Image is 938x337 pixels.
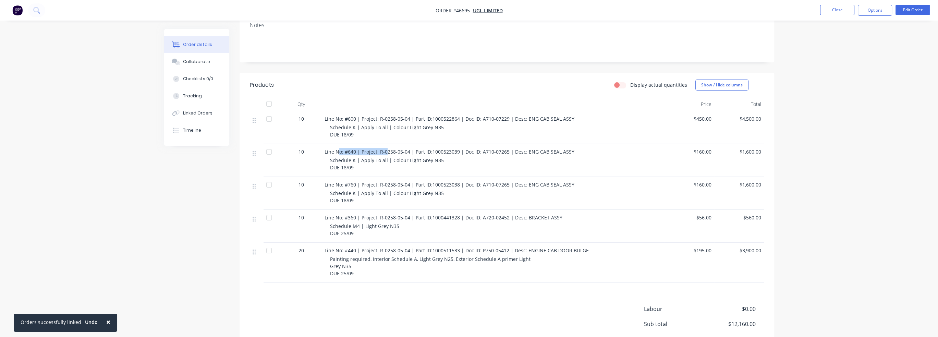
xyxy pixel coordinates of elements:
[299,181,304,188] span: 10
[325,247,589,254] span: Line No: #440 | Project: R-0258-05-04 | Part ID:1000511533 | Doc ID: P750-05412 | Desc: ENGINE CA...
[714,97,764,111] div: Total
[705,320,755,328] span: $12,160.00
[330,124,444,138] span: Schedule K | Apply To all | Colour Light Grey N35 DUE 18/09
[281,97,322,111] div: Qty
[164,105,229,122] button: Linked Orders
[250,81,274,89] div: Products
[250,22,764,28] div: Notes
[164,36,229,53] button: Order details
[183,76,213,82] div: Checklists 0/0
[717,148,761,155] span: $1,600.00
[183,59,210,65] div: Collaborate
[99,314,117,330] button: Close
[325,214,562,221] span: Line No: #360 | Project: R-0258-05-04 | Part ID:1000441328 | Doc ID: A720-02452 | Desc: BRACKET ASSY
[667,148,711,155] span: $160.00
[183,41,212,48] div: Order details
[183,127,201,133] div: Timeline
[717,115,761,122] span: $4,500.00
[183,93,202,99] div: Tracking
[106,317,110,327] span: ×
[330,256,531,277] span: Painting required, Interior Schedule A, Light Grey N25, Exterior Schedule A primer Light Grey N35...
[665,97,714,111] div: Price
[717,214,761,221] span: $560.00
[299,247,304,254] span: 20
[299,115,304,122] span: 10
[299,214,304,221] span: 10
[330,223,399,237] span: Schedule M4 | Light Grey N35 DUE 25/09
[164,70,229,87] button: Checklists 0/0
[667,181,711,188] span: $160.00
[330,190,444,204] span: Schedule K | Apply To all | Colour Light Grey N35 DUE 18/09
[644,305,705,313] span: Labour
[705,305,755,313] span: $0.00
[896,5,930,15] button: Edit Order
[644,320,705,328] span: Sub total
[330,157,444,171] span: Schedule K | Apply To all | Colour Light Grey N35 DUE 18/09
[667,214,711,221] span: $56.00
[667,115,711,122] span: $450.00
[473,7,503,14] a: UGL LIMITED
[436,7,473,14] span: Order #46695 -
[717,181,761,188] span: $1,600.00
[858,5,892,16] button: Options
[164,53,229,70] button: Collaborate
[667,247,711,254] span: $195.00
[21,318,81,326] div: Orders successfully linked
[164,87,229,105] button: Tracking
[695,80,748,91] button: Show / Hide columns
[12,5,23,15] img: Factory
[717,247,761,254] span: $3,900.00
[325,181,574,188] span: Line No: #760 | Project: R-0258-05-04 | Part ID:1000523038 | Doc ID: A710-07265 | Desc: ENG CAB S...
[325,116,574,122] span: Line No: #600 | Project: R-0258-05-04 | Part ID:1000522864 | Doc ID: A710-07229 | Desc: ENG CAB S...
[820,5,854,15] button: Close
[299,148,304,155] span: 10
[81,317,101,327] button: Undo
[183,110,212,116] div: Linked Orders
[325,148,574,155] span: Line No: #640 | Project: R-0258-05-04 | Part ID:1000523039 | Doc ID: A710-07265 | Desc: ENG CAB S...
[164,122,229,139] button: Timeline
[630,81,687,88] label: Display actual quantities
